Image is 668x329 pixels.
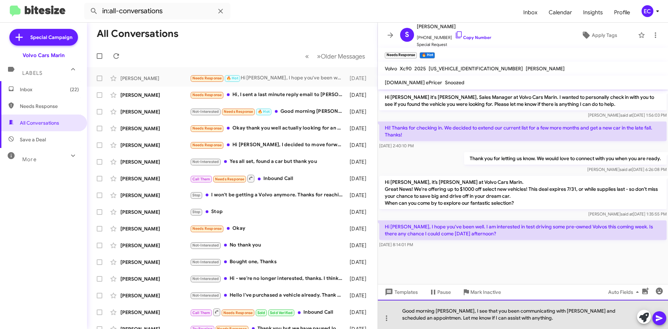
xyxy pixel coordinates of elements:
nav: Page navigation example [301,49,369,63]
div: [PERSON_NAME] [120,75,190,82]
div: [DATE] [346,209,372,216]
button: Apply Tags [563,29,635,41]
button: Pause [423,286,456,298]
div: I won't be getting a Volvo anymore. Thanks for reaching out Can you remove me from the list for n... [190,191,346,199]
button: Previous [301,49,313,63]
div: Volvo Cars Marin [23,52,65,59]
span: Needs Response [223,311,253,315]
div: [PERSON_NAME] [120,225,190,232]
span: Needs Response [192,126,222,131]
button: EC [636,5,660,17]
div: Inbound Call [190,308,346,316]
div: [PERSON_NAME] [120,158,190,165]
span: Auto Fields [608,286,642,298]
span: Pause [437,286,451,298]
div: [DATE] [346,292,372,299]
span: Needs Response [192,226,222,231]
div: Okay thank you well actually looking for an SUV a little SUV or a hatchback cuz I always carry a ... [190,124,346,132]
span: Not-Interested [192,276,219,281]
span: Not-Interested [192,260,219,264]
div: [DATE] [346,242,372,249]
div: [PERSON_NAME] [120,192,190,199]
p: Hi [PERSON_NAME] it's [PERSON_NAME], Sales Manager at Volvo Cars Marin. I wanted to personally ch... [379,91,667,110]
span: Call Them [192,311,210,315]
span: Call Them [192,177,210,181]
h1: All Conversations [97,28,178,39]
span: Needs Response [215,177,245,181]
a: Copy Number [455,35,491,40]
div: No thank you [190,241,346,249]
span: Not-Interested [192,243,219,248]
div: EC [642,5,653,17]
span: Older Messages [321,53,365,60]
span: Profile [609,2,636,23]
div: Hi, I sent a last minute reply email to [PERSON_NAME]. You do have the color combo XC40 Ultra I w... [190,91,346,99]
span: [DATE] 8:14:01 PM [379,242,413,247]
a: Inbox [518,2,543,23]
small: 🔥 Hot [420,52,435,58]
span: Mark Inactive [470,286,501,298]
div: [DATE] [346,309,372,316]
span: Not-Interested [192,159,219,164]
div: Good morning [PERSON_NAME], Could you please let me know if the car is available to test drive [D... [190,108,346,116]
div: [PERSON_NAME] [120,125,190,132]
a: Calendar [543,2,578,23]
div: [DATE] [346,158,372,165]
div: Good morning [PERSON_NAME], I see that you been communicating with [PERSON_NAME] and scheduled an... [378,300,668,329]
div: Yes all set, found a car but thank you [190,158,346,166]
a: Special Campaign [9,29,78,46]
a: Insights [578,2,609,23]
span: Stop [192,210,201,214]
span: 2025 [414,65,426,72]
p: Thank you for letting us know. We would love to connect with you when you are ready. [464,152,667,165]
div: Hello I've purchased a vehicle already. Thank you [190,291,346,299]
div: [PERSON_NAME] [120,175,190,182]
div: [PERSON_NAME] [120,209,190,216]
span: Special Request [417,41,491,48]
div: Hi [PERSON_NAME], I decided to move forward with a different dealership this time around, as they... [190,141,346,149]
div: [DATE] [346,108,372,115]
span: [PERSON_NAME] [DATE] 1:35:55 PM [588,211,667,217]
span: Xc90 [400,65,412,72]
span: Needs Response [224,109,253,114]
div: [PERSON_NAME] [120,242,190,249]
span: Labels [22,70,42,76]
div: [DATE] [346,192,372,199]
span: 🔥 Hot [226,76,238,80]
div: [DATE] [346,142,372,149]
span: Snoozed [445,79,464,86]
span: Not-Interested [192,109,219,114]
span: Needs Response [192,143,222,147]
div: Bought one, Thanks [190,258,346,266]
div: [DATE] [346,75,372,82]
span: Volvo [385,65,397,72]
span: said at [620,112,633,118]
span: « [305,52,309,61]
span: said at [621,211,633,217]
div: [PERSON_NAME] [120,275,190,282]
span: 🔥 Hot [258,109,270,114]
input: Search [84,3,230,19]
div: [DATE] [346,175,372,182]
span: More [22,156,37,163]
button: Mark Inactive [456,286,507,298]
div: [PERSON_NAME] [120,92,190,99]
div: [DATE] [346,125,372,132]
span: [PHONE_NUMBER] [417,31,491,41]
span: [PERSON_NAME] [DATE] 1:56:03 PM [588,112,667,118]
span: [US_VEHICLE_IDENTIFICATION_NUMBER] [429,65,523,72]
button: Auto Fields [603,286,647,298]
div: Okay [190,225,346,233]
div: [PERSON_NAME] [120,108,190,115]
span: Inbox [20,86,79,93]
div: [PERSON_NAME] [120,292,190,299]
span: Sold Verified [270,311,293,315]
span: Needs Response [192,76,222,80]
div: [PERSON_NAME] [120,309,190,316]
span: [DOMAIN_NAME] ePricer [385,79,442,86]
span: S [405,29,409,40]
div: [DATE] [346,259,372,266]
span: Stop [192,193,201,197]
